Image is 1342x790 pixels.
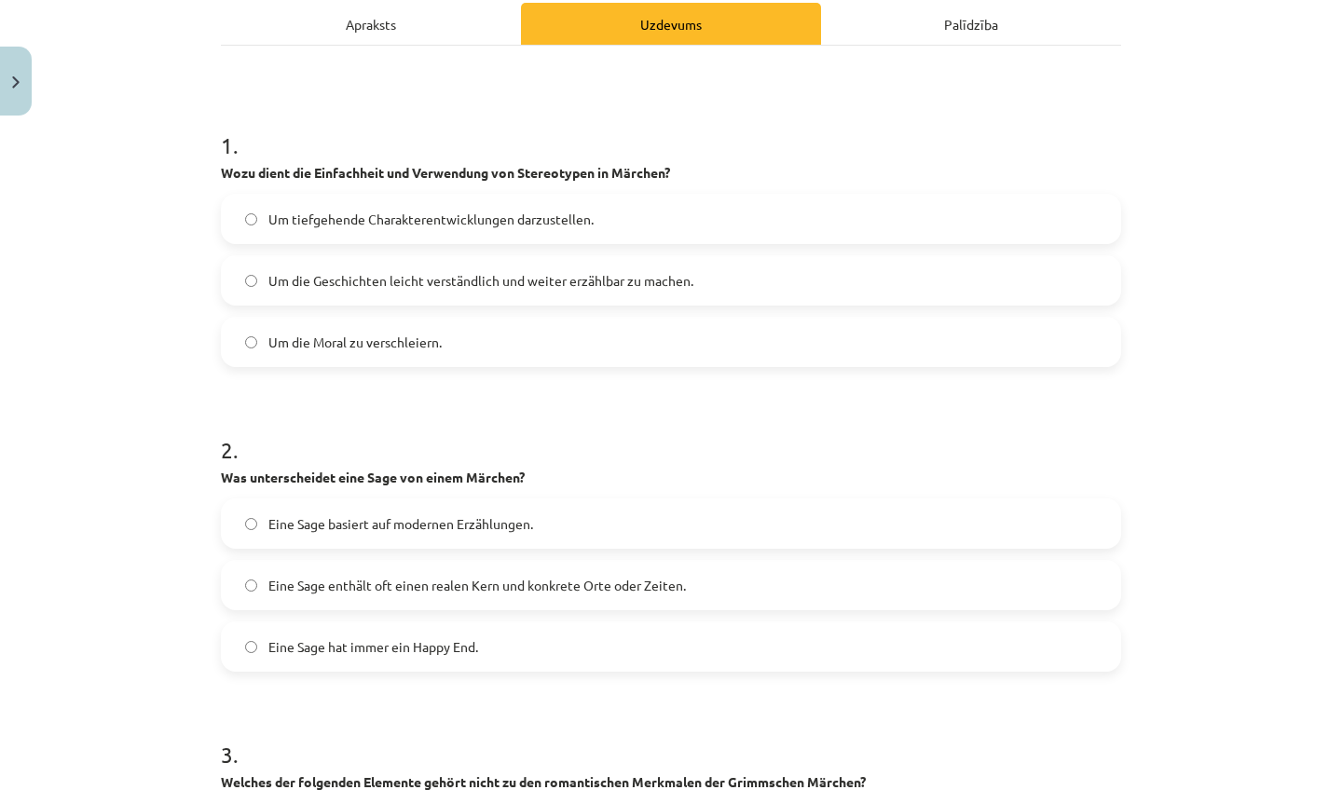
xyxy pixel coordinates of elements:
h1: 3 . [221,709,1121,767]
div: Apraksts [221,3,521,45]
input: Eine Sage basiert auf modernen Erzählungen. [245,518,257,530]
div: Uzdevums [521,3,821,45]
span: Eine Sage hat immer ein Happy End. [268,637,478,657]
input: Um die Geschichten leicht verständlich und weiter erzählbar zu machen. [245,275,257,287]
span: Um die Geschichten leicht verständlich und weiter erzählbar zu machen. [268,271,693,291]
span: Um die Moral zu verschleiern. [268,333,442,352]
strong: Welches der folgenden Elemente gehört nicht zu den romantischen Merkmalen der Grimmschen Märchen? [221,773,866,790]
img: icon-close-lesson-0947bae3869378f0d4975bcd49f059093ad1ed9edebbc8119c70593378902aed.svg [12,76,20,89]
h1: 1 . [221,100,1121,157]
span: Eine Sage enthält oft einen realen Kern und konkrete Orte oder Zeiten. [268,576,686,595]
div: Palīdzība [821,3,1121,45]
input: Um tiefgehende Charakterentwicklungen darzustellen. [245,213,257,225]
input: Eine Sage hat immer ein Happy End. [245,641,257,653]
strong: Was unterscheidet eine Sage von einem Märchen? [221,469,525,485]
h1: 2 . [221,404,1121,462]
span: Um tiefgehende Charakterentwicklungen darzustellen. [268,210,594,229]
span: Eine Sage basiert auf modernen Erzählungen. [268,514,533,534]
input: Eine Sage enthält oft einen realen Kern und konkrete Orte oder Zeiten. [245,579,257,592]
input: Um die Moral zu verschleiern. [245,336,257,348]
strong: Wozu dient die Einfachheit und Verwendung von Stereotypen in Märchen? [221,164,670,181]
